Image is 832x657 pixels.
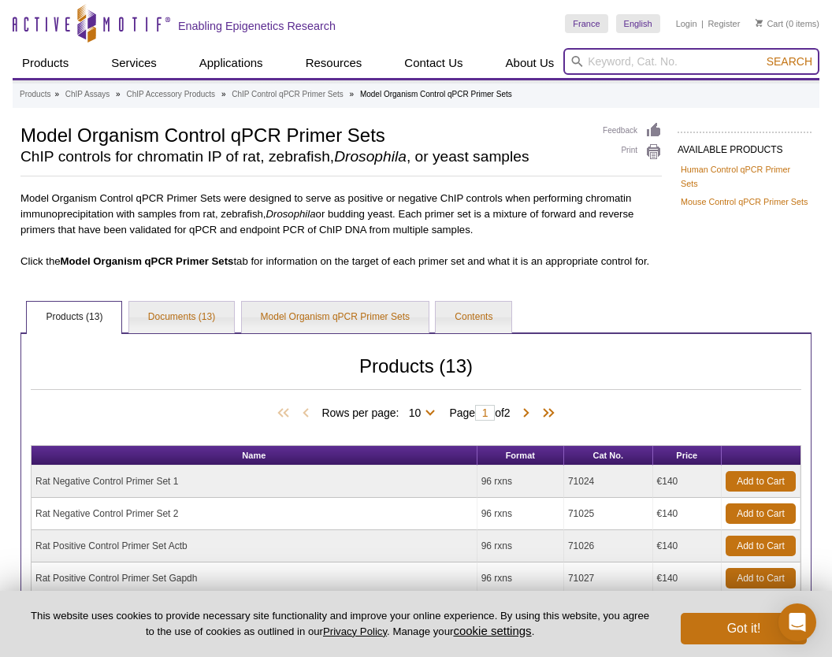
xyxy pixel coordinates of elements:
span: Rows per page: [321,404,441,420]
button: Search [762,54,817,69]
div: Open Intercom Messenger [778,603,816,641]
h2: Enabling Epigenetics Research [178,19,336,33]
a: Applications [190,48,273,78]
td: 96 rxns [477,562,564,595]
a: Mouse Control qPCR Primer Sets [681,195,808,209]
a: ChIP Assays [65,87,110,102]
a: Contents [436,302,511,333]
a: Contact Us [395,48,472,78]
a: ChIP Accessory Products [126,87,215,102]
h1: Model Organism Control qPCR Primer Sets [20,122,587,146]
a: Resources [296,48,372,78]
td: 96 rxns [477,498,564,530]
a: Feedback [603,122,662,139]
a: English [616,14,660,33]
li: » [350,90,355,98]
h2: Products (13) [31,359,801,390]
span: Search [767,55,812,68]
a: Documents (13) [129,302,234,333]
td: €140 [653,562,722,595]
h2: ChIP controls for chromatin IP of rat, zebrafish, , or yeast samples [20,150,587,164]
a: About Us [496,48,564,78]
p: Model Organism Control qPCR Primer Sets were designed to serve as positive or negative ChIP contr... [20,186,662,238]
a: Add to Cart [726,536,796,556]
td: Rat Positive Control Primer Set Actb [32,530,477,562]
a: ChIP Control qPCR Primer Sets [232,87,344,102]
em: Drosophila [334,148,407,165]
p: Click the tab for information on the target of each primer set and what it is an appropriate cont... [20,254,662,269]
li: » [116,90,121,98]
a: Products [20,87,50,102]
td: 71025 [564,498,653,530]
td: Rat Positive Control Primer Set Gapdh [32,562,477,595]
b: Model Organism qPCR Primer Sets [61,255,234,267]
td: €140 [653,498,722,530]
td: 71026 [564,530,653,562]
a: Cart [756,18,783,29]
a: Model Organism qPCR Primer Sets [242,302,429,333]
a: Login [676,18,697,29]
a: Print [603,143,662,161]
span: Page of [441,405,518,421]
td: €140 [653,530,722,562]
li: | [701,14,704,33]
td: Rat Negative Control Primer Set 1 [32,466,477,498]
th: Name [32,446,477,466]
li: Model Organism Control qPCR Primer Sets [360,90,512,98]
span: Previous Page [298,406,314,421]
em: Drosophila [266,208,316,220]
a: Add to Cart [726,568,796,588]
a: Products (13) [27,302,121,333]
th: Format [477,446,564,466]
input: Keyword, Cat. No. [563,48,819,75]
a: Services [102,48,166,78]
td: €140 [653,466,722,498]
span: 2 [504,406,511,419]
th: Cat No. [564,446,653,466]
td: 96 rxns [477,530,564,562]
button: Got it! [681,613,807,644]
a: Register [708,18,740,29]
li: » [221,90,226,98]
span: First Page [274,406,298,421]
img: Your Cart [756,19,763,27]
span: Last Page [534,406,558,421]
td: 96 rxns [477,466,564,498]
td: 71024 [564,466,653,498]
span: Next Page [518,406,534,421]
a: Privacy Policy [323,625,387,637]
a: France [565,14,607,33]
a: Add to Cart [726,471,796,492]
td: 71027 [564,562,653,595]
h2: AVAILABLE PRODUCTS [678,132,812,160]
a: Products [13,48,78,78]
li: » [54,90,59,98]
button: cookie settings [453,624,531,637]
th: Price [653,446,722,466]
a: Add to Cart [726,503,796,524]
li: (0 items) [756,14,819,33]
a: Human Control qPCR Primer Sets [681,162,808,191]
td: Rat Negative Control Primer Set 2 [32,498,477,530]
p: This website uses cookies to provide necessary site functionality and improve your online experie... [25,609,655,639]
